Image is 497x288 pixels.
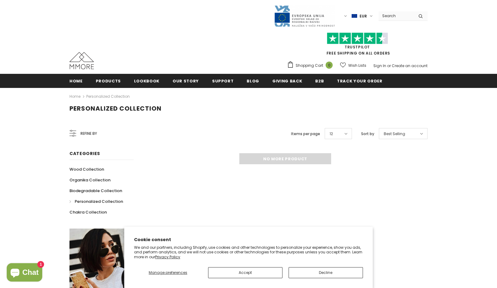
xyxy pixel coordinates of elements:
span: Personalized Collection [69,104,162,113]
span: FREE SHIPPING ON ALL ORDERS [287,35,428,56]
a: Track your order [337,74,382,88]
span: Wood Collection [69,166,104,172]
a: Lookbook [134,74,159,88]
a: Personalized Collection [69,196,123,207]
a: Privacy Policy [155,254,180,260]
span: Chakra Collection [69,209,107,215]
a: Chakra Collection [69,207,107,218]
span: Blog [247,78,259,84]
inbox-online-store-chat: Shopify online store chat [5,263,44,283]
img: MMORE Cases [69,52,94,69]
button: Accept [208,267,282,278]
a: Javni Razpis [274,13,335,18]
a: Wood Collection [69,164,104,175]
span: Shopping Cart [296,63,323,69]
a: Giving back [272,74,302,88]
label: Sort by [361,131,374,137]
a: B2B [315,74,324,88]
a: Shopping Cart 0 [287,61,336,70]
span: Wish Lists [348,63,366,69]
a: Create an account [392,63,428,68]
span: Home [69,78,83,84]
span: Refine by [80,130,97,137]
a: Trustpilot [345,44,370,50]
a: Wish Lists [340,60,366,71]
a: Our Story [173,74,199,88]
a: Home [69,74,83,88]
span: Giving back [272,78,302,84]
span: or [387,63,391,68]
span: Best Selling [384,131,405,137]
a: Organika Collection [69,175,110,185]
span: Personalized Collection [75,199,123,204]
span: Products [96,78,121,84]
span: B2B [315,78,324,84]
span: EUR [360,13,367,19]
a: Home [69,93,80,100]
span: 0 [326,62,333,69]
span: Lookbook [134,78,159,84]
span: Categories [69,150,100,157]
button: Manage preferences [134,267,202,278]
span: Organika Collection [69,177,110,183]
img: Trust Pilot Stars [327,32,388,44]
a: Personalized Collection [86,94,130,99]
a: Sign In [373,63,386,68]
h2: Cookie consent [134,237,363,243]
a: support [212,74,234,88]
p: We and our partners, including Shopify, use cookies and other technologies to personalize your ex... [134,245,363,260]
span: Manage preferences [149,270,187,275]
span: Track your order [337,78,382,84]
a: Products [96,74,121,88]
button: Decline [289,267,363,278]
a: Blog [247,74,259,88]
span: Our Story [173,78,199,84]
span: Biodegradable Collection [69,188,122,194]
span: 12 [330,131,333,137]
span: support [212,78,234,84]
img: Javni Razpis [274,5,335,27]
input: Search Site [379,11,414,20]
a: Biodegradable Collection [69,185,122,196]
label: Items per page [291,131,320,137]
